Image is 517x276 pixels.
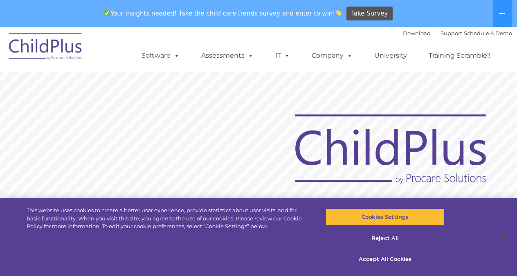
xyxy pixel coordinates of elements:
a: Company [303,47,361,64]
a: Download [403,30,431,36]
a: Take Survey [346,7,393,21]
img: ChildPlus by Procare Solutions [5,27,87,68]
a: IT [267,47,298,64]
a: University [366,47,415,64]
img: 👏 [335,10,342,16]
span: Your insights needed! Take the child care trends survey and enter to win! [100,5,345,21]
span: Take Survey [351,7,388,21]
a: Assessments [193,47,262,64]
a: Software [133,47,188,64]
img: ✅ [104,10,110,16]
font: | [403,30,512,36]
div: This website uses cookies to create a better user experience, provide statistics about user visit... [27,206,310,231]
a: Schedule A Demo [464,30,512,36]
button: Reject All [326,230,445,247]
button: Close [495,227,513,245]
button: Accept All Cookies [326,251,445,268]
button: Cookies Settings [326,209,445,226]
a: Support [441,30,462,36]
a: Training Scramble!! [420,47,499,64]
